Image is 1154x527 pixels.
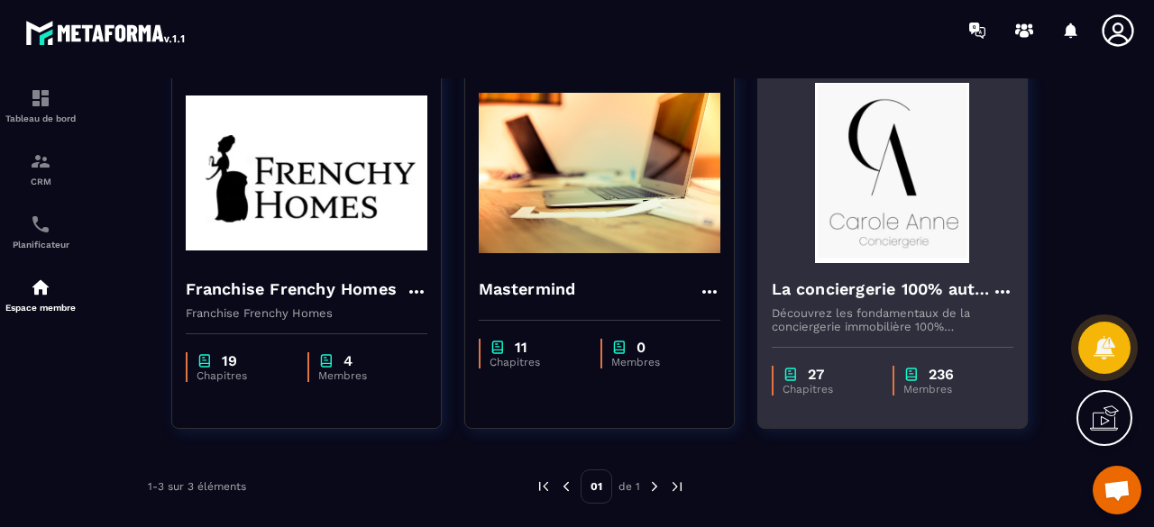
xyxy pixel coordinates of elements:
[611,339,627,356] img: chapter
[772,306,1013,333] p: Découvrez les fondamentaux de la conciergerie immobilière 100% automatisée. Cette formation est c...
[903,383,995,395] p: Membres
[479,83,720,263] img: formation-background
[490,339,506,356] img: chapter
[783,383,875,395] p: Chapitres
[25,16,188,49] img: logo
[197,369,289,382] p: Chapitres
[611,356,702,368] p: Membres
[464,68,757,451] a: formation-backgroundMastermindchapter11Chapitreschapter0Membres
[5,137,77,200] a: formationformationCRM
[197,352,213,369] img: chapter
[5,303,77,313] p: Espace membre
[5,200,77,263] a: schedulerschedulerPlanificateur
[186,277,398,302] h4: Franchise Frenchy Homes
[637,339,646,356] p: 0
[618,479,640,494] p: de 1
[515,339,527,356] p: 11
[490,356,582,368] p: Chapitres
[757,68,1050,451] a: formation-backgroundLa conciergerie 100% automatiséeDécouvrez les fondamentaux de la conciergerie...
[343,352,353,369] p: 4
[772,83,1013,263] img: formation-background
[222,352,237,369] p: 19
[903,366,920,383] img: chapter
[318,352,334,369] img: chapter
[808,366,824,383] p: 27
[1093,466,1141,514] a: Ouvrir le chat
[30,277,51,298] img: automations
[581,469,612,504] p: 01
[536,478,552,495] img: prev
[30,214,51,235] img: scheduler
[558,478,574,495] img: prev
[5,240,77,250] p: Planificateur
[5,263,77,326] a: automationsautomationsEspace membre
[171,68,464,451] a: formation-backgroundFranchise Frenchy HomesFranchise Frenchy Homeschapter19Chapitreschapter4Membres
[783,366,799,383] img: chapter
[30,87,51,109] img: formation
[318,369,409,382] p: Membres
[479,277,576,302] h4: Mastermind
[5,114,77,123] p: Tableau de bord
[5,177,77,186] p: CRM
[5,74,77,137] a: formationformationTableau de bord
[30,150,51,172] img: formation
[186,306,427,320] p: Franchise Frenchy Homes
[929,366,954,383] p: 236
[772,277,992,302] h4: La conciergerie 100% automatisée
[186,83,427,263] img: formation-background
[669,478,685,495] img: next
[148,480,246,493] p: 1-3 sur 3 éléments
[646,478,663,495] img: next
